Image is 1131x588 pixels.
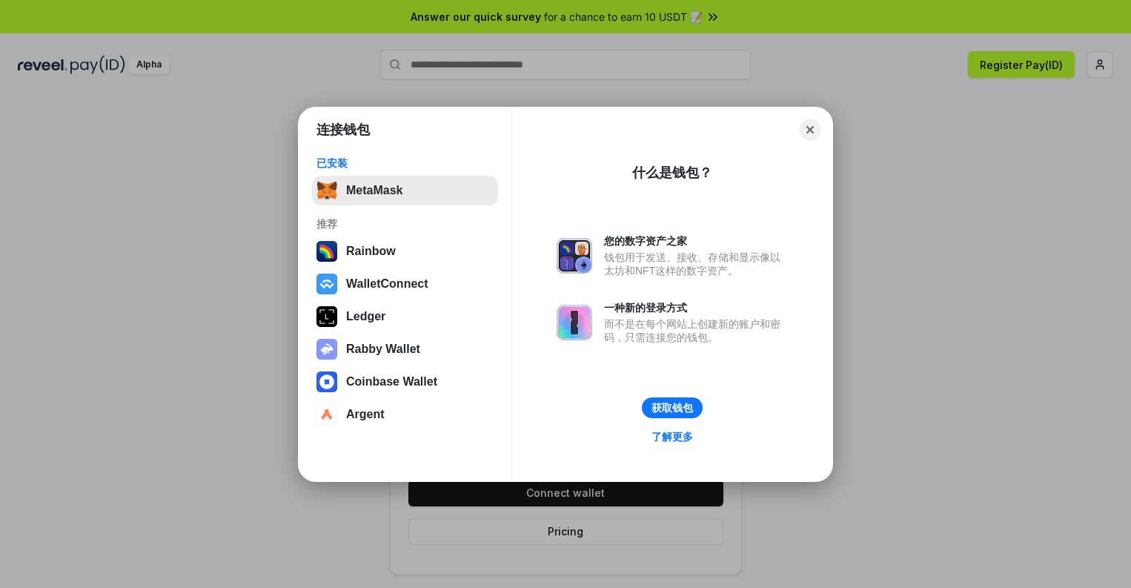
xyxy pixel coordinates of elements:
button: Ledger [312,302,498,331]
div: 了解更多 [651,430,693,443]
button: Rabby Wallet [312,334,498,364]
img: svg+xml,%3Csvg%20xmlns%3D%22http%3A%2F%2Fwww.w3.org%2F2000%2Fsvg%22%20width%3D%2228%22%20height%3... [316,306,337,327]
img: svg+xml,%3Csvg%20width%3D%2228%22%20height%3D%2228%22%20viewBox%3D%220%200%2028%2028%22%20fill%3D... [316,404,337,425]
img: svg+xml,%3Csvg%20width%3D%22120%22%20height%3D%22120%22%20viewBox%3D%220%200%20120%20120%22%20fil... [316,241,337,262]
div: Rainbow [346,245,396,258]
button: Close [800,119,820,140]
div: Argent [346,408,385,421]
div: Coinbase Wallet [346,375,437,389]
div: Rabby Wallet [346,343,420,356]
button: Coinbase Wallet [312,367,498,397]
button: Argent [312,400,498,429]
img: svg+xml,%3Csvg%20fill%3D%22none%22%20height%3D%2233%22%20viewBox%3D%220%200%2035%2033%22%20width%... [316,180,337,201]
button: WalletConnect [312,269,498,299]
div: 什么是钱包？ [632,164,712,182]
h1: 连接钱包 [316,121,370,139]
div: 您的数字资产之家 [604,234,788,248]
button: MetaMask [312,176,498,205]
button: Rainbow [312,237,498,266]
div: 而不是在每个网站上创建新的账户和密码，只需连接您的钱包。 [604,317,788,344]
div: 钱包用于发送、接收、存储和显示像以太坊和NFT这样的数字资产。 [604,251,788,277]
div: WalletConnect [346,277,428,291]
div: 已安装 [316,156,494,170]
img: svg+xml,%3Csvg%20xmlns%3D%22http%3A%2F%2Fwww.w3.org%2F2000%2Fsvg%22%20fill%3D%22none%22%20viewBox... [557,305,592,340]
div: 一种新的登录方式 [604,301,788,314]
img: svg+xml,%3Csvg%20width%3D%2228%22%20height%3D%2228%22%20viewBox%3D%220%200%2028%2028%22%20fill%3D... [316,274,337,294]
img: svg+xml,%3Csvg%20width%3D%2228%22%20height%3D%2228%22%20viewBox%3D%220%200%2028%2028%22%20fill%3D... [316,371,337,392]
div: 获取钱包 [651,401,693,414]
img: svg+xml,%3Csvg%20xmlns%3D%22http%3A%2F%2Fwww.w3.org%2F2000%2Fsvg%22%20fill%3D%22none%22%20viewBox... [316,339,337,360]
img: svg+xml,%3Csvg%20xmlns%3D%22http%3A%2F%2Fwww.w3.org%2F2000%2Fsvg%22%20fill%3D%22none%22%20viewBox... [557,238,592,274]
a: 了解更多 [643,427,702,446]
div: Ledger [346,310,385,323]
div: MetaMask [346,184,402,197]
div: 推荐 [316,217,494,231]
button: 获取钱包 [642,397,703,418]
